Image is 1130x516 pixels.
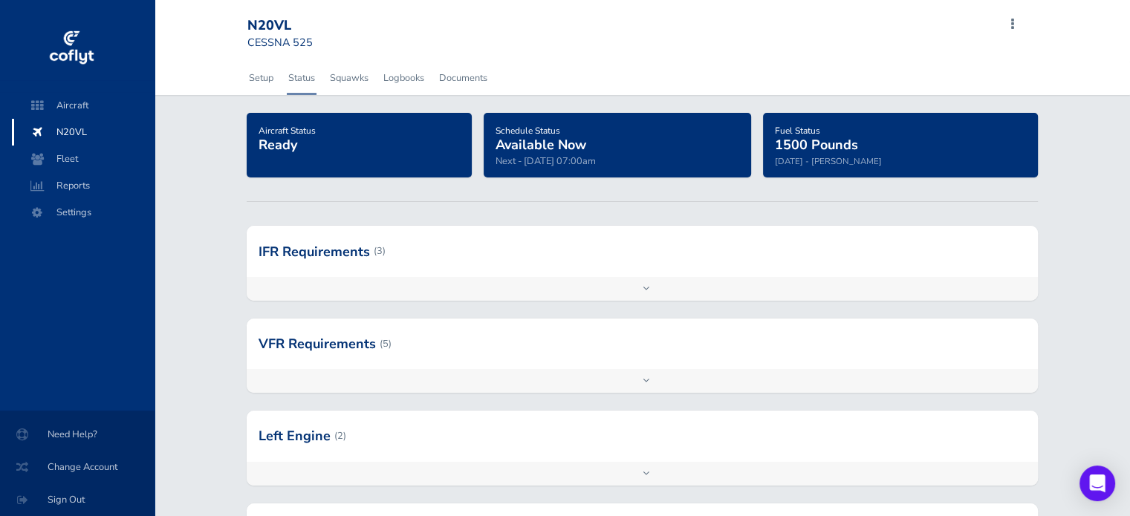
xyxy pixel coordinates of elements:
[27,146,140,172] span: Fleet
[18,454,137,480] span: Change Account
[247,18,354,34] div: N20VL
[18,421,137,448] span: Need Help?
[287,62,316,94] a: Status
[247,35,313,50] small: CESSNA 525
[27,92,140,119] span: Aircraft
[382,62,426,94] a: Logbooks
[775,125,820,137] span: Fuel Status
[438,62,489,94] a: Documents
[18,486,137,513] span: Sign Out
[247,62,275,94] a: Setup
[496,154,596,168] span: Next - [DATE] 07:00am
[259,125,316,137] span: Aircraft Status
[1079,466,1115,501] div: Open Intercom Messenger
[775,136,858,154] span: 1500 Pounds
[259,136,297,154] span: Ready
[775,155,882,167] small: [DATE] - [PERSON_NAME]
[496,120,586,154] a: Schedule StatusAvailable Now
[496,136,586,154] span: Available Now
[27,199,140,226] span: Settings
[496,125,560,137] span: Schedule Status
[27,119,140,146] span: N20VL
[328,62,370,94] a: Squawks
[27,172,140,199] span: Reports
[47,26,96,71] img: coflyt logo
